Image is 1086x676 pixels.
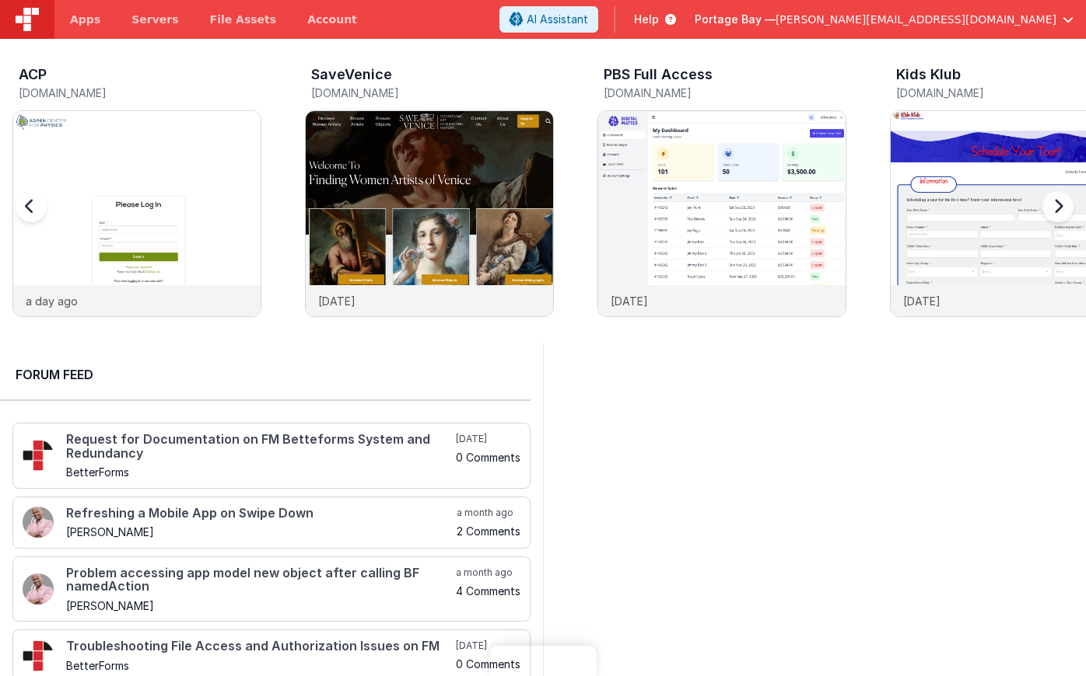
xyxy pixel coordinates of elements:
h5: BetterForms [66,466,453,478]
h4: Refreshing a Mobile App on Swipe Down [66,507,454,521]
span: Portage Bay — [695,12,776,27]
span: File Assets [210,12,277,27]
h3: ACP [19,67,47,82]
a: Problem accessing app model new object after calling BF namedAction [PERSON_NAME] a month ago 4 C... [12,556,531,622]
h3: Kids Klub [896,67,961,82]
h2: Forum Feed [16,365,515,384]
h5: [DOMAIN_NAME] [311,87,554,99]
a: Refreshing a Mobile App on Swipe Down [PERSON_NAME] a month ago 2 Comments [12,497,531,549]
h4: Troubleshooting File Access and Authorization Issues on FM [66,639,453,653]
span: [PERSON_NAME][EMAIL_ADDRESS][DOMAIN_NAME] [776,12,1056,27]
h5: [DATE] [456,639,520,652]
img: 295_2.png [23,640,54,671]
h5: 4 Comments [456,585,520,597]
span: Apps [70,12,100,27]
h5: [DATE] [456,433,520,445]
h5: [DOMAIN_NAME] [19,87,261,99]
span: AI Assistant [527,12,588,27]
img: 411_2.png [23,507,54,538]
h5: BetterForms [66,660,453,671]
h5: 2 Comments [457,525,520,537]
img: 295_2.png [23,440,54,471]
h5: [PERSON_NAME] [66,600,453,612]
button: AI Assistant [499,6,598,33]
img: 411_2.png [23,573,54,605]
h5: a month ago [456,566,520,579]
p: [DATE] [611,293,648,309]
h5: [DOMAIN_NAME] [604,87,846,99]
span: Help [634,12,659,27]
h5: a month ago [457,507,520,519]
button: Portage Bay — [PERSON_NAME][EMAIL_ADDRESS][DOMAIN_NAME] [695,12,1074,27]
p: [DATE] [903,293,941,309]
h4: Problem accessing app model new object after calling BF namedAction [66,566,453,594]
h5: 0 Comments [456,451,520,463]
h3: PBS Full Access [604,67,713,82]
p: [DATE] [318,293,356,309]
a: Request for Documentation on FM Betteforms System and Redundancy BetterForms [DATE] 0 Comments [12,423,531,489]
h5: 0 Comments [456,658,520,670]
h5: [PERSON_NAME] [66,526,454,538]
h3: SaveVenice [311,67,392,82]
h4: Request for Documentation on FM Betteforms System and Redundancy [66,433,453,460]
span: Servers [131,12,178,27]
